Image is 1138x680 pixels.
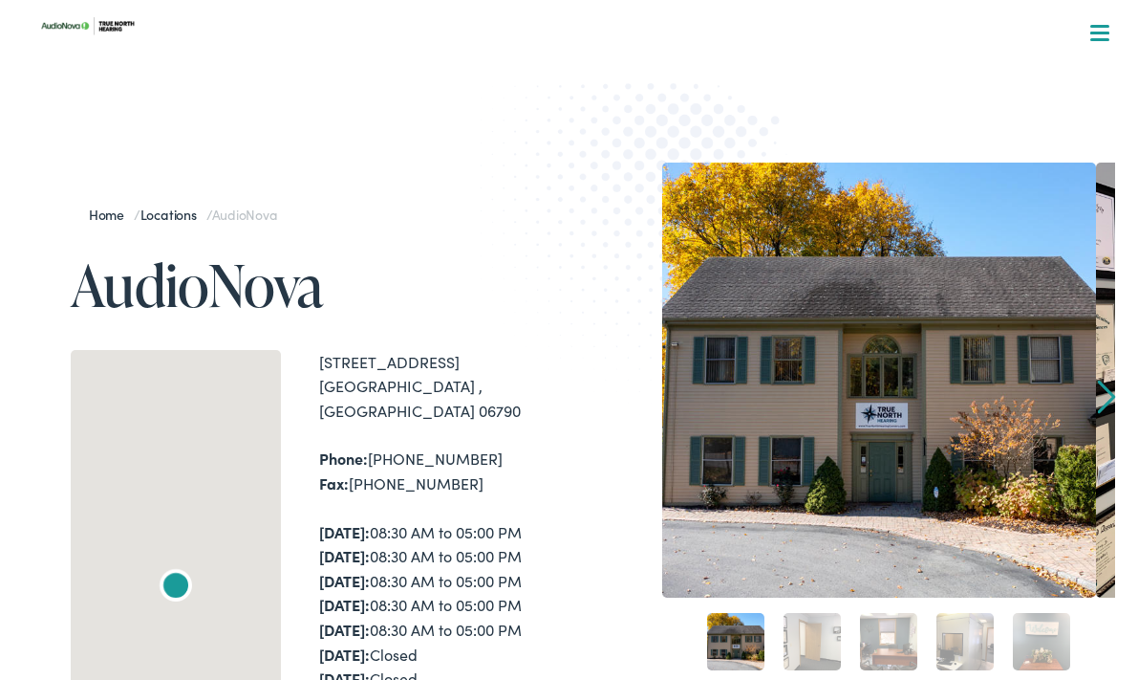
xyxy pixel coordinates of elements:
[140,205,206,224] a: Locations
[37,77,1115,136] a: What We Offer
[319,545,370,566] strong: [DATE]:
[319,570,370,591] strong: [DATE]:
[319,644,370,665] strong: [DATE]:
[1013,613,1070,670] a: 5
[936,613,994,670] a: 4
[319,350,569,424] div: [STREET_ADDRESS] [GEOGRAPHIC_DATA] , [GEOGRAPHIC_DATA] 06790
[784,613,841,670] a: 2
[1098,380,1116,414] a: Next
[319,594,370,615] strong: [DATE]:
[860,613,917,670] a: 3
[707,613,764,670] a: 1
[153,565,199,611] div: AudioNova
[71,253,569,317] h1: AudioNova
[319,521,370,542] strong: [DATE]:
[212,205,277,224] span: AudioNova
[319,448,368,469] strong: Phone:
[89,205,134,224] a: Home
[319,447,569,495] div: [PHONE_NUMBER] [PHONE_NUMBER]
[319,619,370,640] strong: [DATE]:
[89,205,277,224] span: / /
[319,472,349,494] strong: Fax:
